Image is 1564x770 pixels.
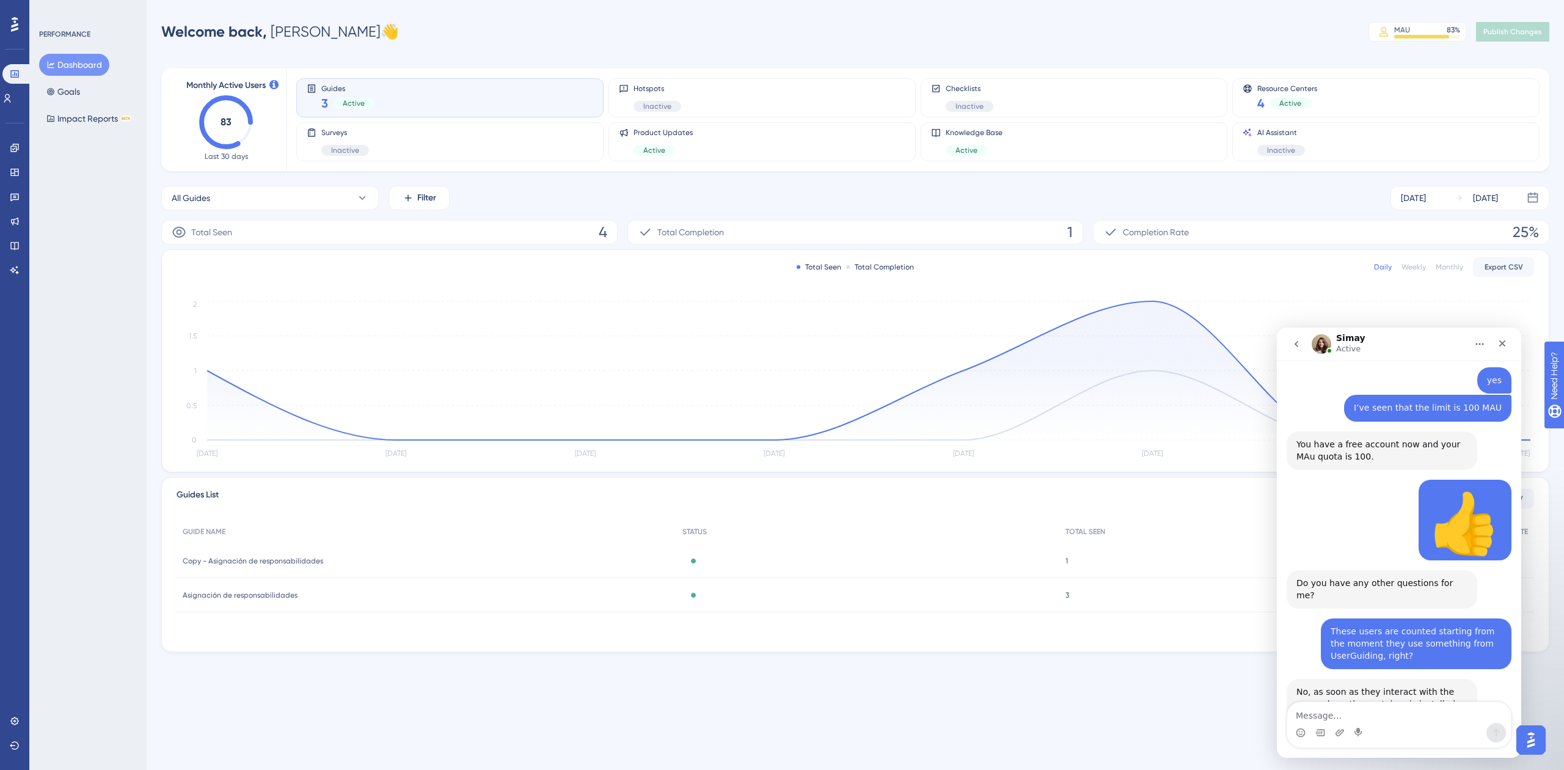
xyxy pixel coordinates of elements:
iframe: Intercom live chat [1277,328,1521,758]
div: Monthly [1436,262,1463,272]
span: Inactive [956,101,984,111]
button: Goals [39,81,87,103]
button: Start recording [78,400,87,410]
span: 4 [1257,95,1265,112]
span: Active [643,145,665,155]
span: 1 [1065,556,1068,566]
span: Active [343,98,365,108]
span: Active [956,145,977,155]
span: 3 [1065,590,1069,600]
div: Total Completion [846,262,914,272]
div: BETA [120,116,131,122]
span: Inactive [643,101,671,111]
span: Total Seen [191,225,232,240]
div: No, as soon as they interact with the page where the container is installed, they're counted as a... [10,351,200,444]
div: Daily [1374,262,1392,272]
span: Total Completion [657,225,724,240]
span: STATUS [682,527,707,537]
span: Checklists [946,84,993,94]
tspan: [DATE] [953,449,974,458]
button: Send a message… [210,395,229,415]
div: [DATE] [1473,191,1498,205]
span: Asignación de responsabilidades [183,590,298,600]
span: Hotspots [634,84,681,94]
span: Monthly Active Users [186,78,266,93]
tspan: [DATE] [1142,449,1163,458]
span: Last 30 days [205,152,248,161]
div: [DATE] [1401,191,1426,205]
div: Weekly [1401,262,1426,272]
span: Inactive [331,145,359,155]
iframe: UserGuiding AI Assistant Launcher [1513,722,1549,758]
span: AI Assistant [1257,128,1305,137]
text: 83 [221,116,232,128]
tspan: [DATE] [197,449,217,458]
button: Filter [389,186,450,210]
span: Export CSV [1485,262,1523,272]
span: Publish Changes [1483,27,1542,37]
span: 25% [1513,222,1539,242]
button: Upload attachment [58,400,68,410]
button: Export CSV [1473,257,1534,277]
span: Guides List [177,488,219,510]
tspan: [DATE] [386,449,406,458]
span: TOTAL SEEN [1065,527,1105,537]
span: Resource Centers [1257,84,1317,92]
button: Dashboard [39,54,109,76]
div: 83 % [1447,25,1460,35]
span: Completion Rate [1123,225,1189,240]
span: 4 [599,222,607,242]
tspan: 0 [192,436,197,444]
tspan: 1.5 [189,332,197,340]
div: No, as soon as they interact with the page where the container is installed, they're counted as a... [20,359,191,419]
span: Guides [321,84,375,92]
span: All Guides [172,191,210,205]
textarea: Message… [10,375,234,395]
span: Copy - Asignación de responsabilidades [183,556,323,566]
tspan: [DATE] [575,449,596,458]
span: 3 [321,95,328,112]
span: Filter [417,191,436,205]
span: Product Updates [634,128,693,137]
span: Inactive [1267,145,1295,155]
div: [PERSON_NAME] 👋 [161,22,399,42]
tspan: [DATE] [764,449,784,458]
div: Total Seen [797,262,841,272]
span: 1 [1067,222,1073,242]
div: PERFORMANCE [39,29,90,39]
button: All Guides [161,186,379,210]
tspan: 2 [193,300,197,309]
div: MAU [1394,25,1410,35]
div: Simay says… [10,351,235,471]
span: Active [1279,98,1301,108]
button: Impact ReportsBETA [39,108,139,130]
tspan: 1 [194,367,197,375]
button: Publish Changes [1476,22,1549,42]
button: Gif picker [38,400,48,410]
span: Welcome back, [161,23,267,40]
button: Emoji picker [19,400,29,410]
